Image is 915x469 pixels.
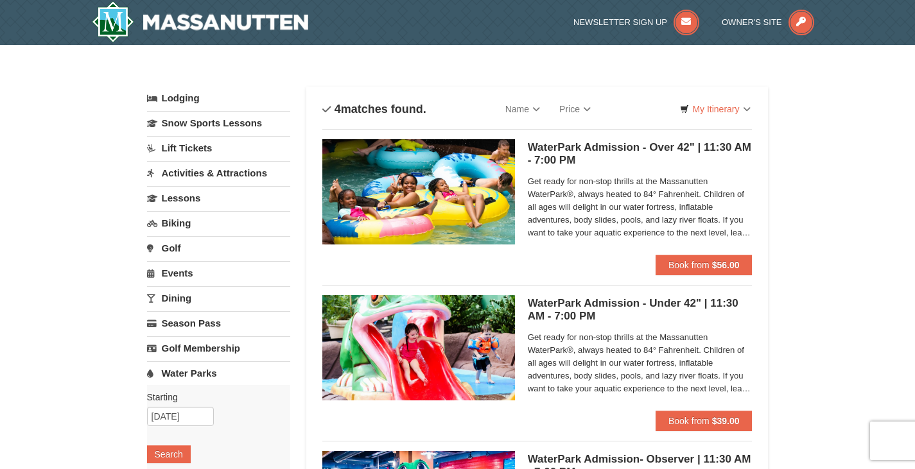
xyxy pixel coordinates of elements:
strong: $56.00 [712,260,740,270]
button: Book from $39.00 [656,411,753,431]
h5: WaterPark Admission - Under 42" | 11:30 AM - 7:00 PM [528,297,753,323]
span: Get ready for non-stop thrills at the Massanutten WaterPark®, always heated to 84° Fahrenheit. Ch... [528,175,753,239]
img: 6619917-1570-0b90b492.jpg [322,295,515,400]
a: Biking [147,211,290,235]
a: Golf Membership [147,336,290,360]
img: Massanutten Resort Logo [92,1,309,42]
a: Price [550,96,600,122]
span: Book from [668,260,710,270]
strong: $39.00 [712,416,740,426]
a: Events [147,261,290,285]
a: Activities & Attractions [147,161,290,185]
a: Snow Sports Lessons [147,111,290,135]
span: Owner's Site [722,17,782,27]
a: My Itinerary [672,99,758,119]
a: Newsletter Sign Up [573,17,699,27]
a: Water Parks [147,361,290,385]
a: Name [496,96,550,122]
a: Season Pass [147,311,290,335]
a: Lodging [147,87,290,110]
span: Book from [668,416,710,426]
h5: WaterPark Admission - Over 42" | 11:30 AM - 7:00 PM [528,141,753,167]
button: Search [147,445,191,463]
a: Massanutten Resort [92,1,309,42]
img: 6619917-1560-394ba125.jpg [322,139,515,244]
label: Starting [147,391,281,404]
a: Lessons [147,186,290,210]
span: Get ready for non-stop thrills at the Massanutten WaterPark®, always heated to 84° Fahrenheit. Ch... [528,331,753,395]
a: Dining [147,286,290,310]
a: Lift Tickets [147,136,290,160]
a: Owner's Site [722,17,814,27]
button: Book from $56.00 [656,255,753,275]
span: Newsletter Sign Up [573,17,667,27]
a: Golf [147,236,290,260]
